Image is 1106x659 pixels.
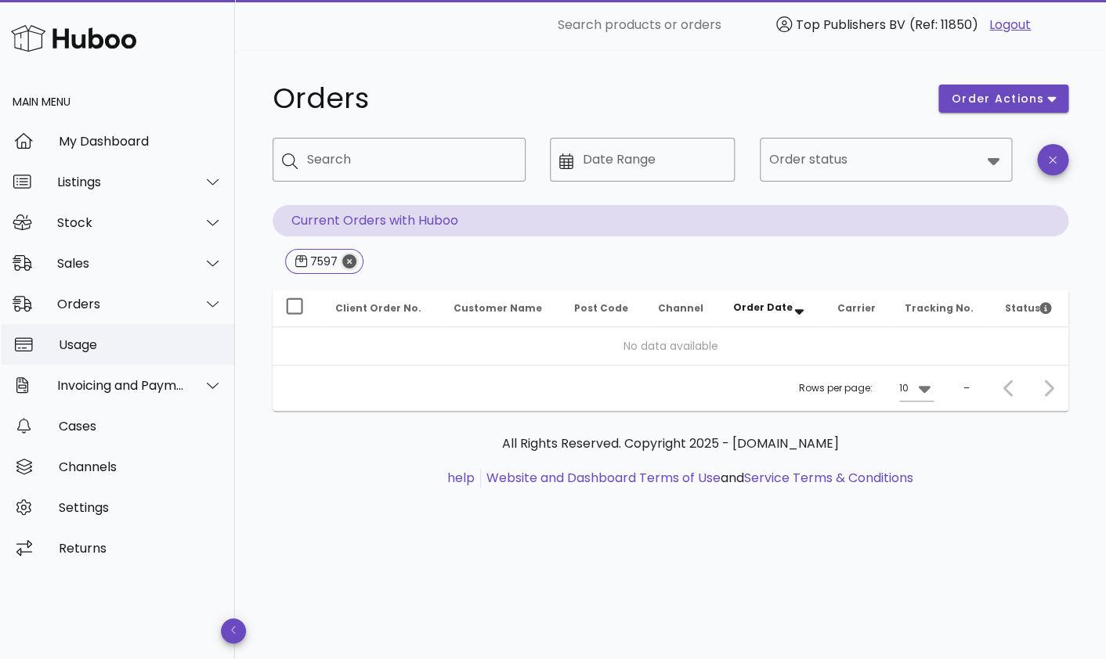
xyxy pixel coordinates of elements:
a: Website and Dashboard Terms of Use [486,469,721,487]
th: Client Order No. [323,290,441,327]
span: Post Code [574,301,628,315]
div: Order status [760,138,1013,182]
div: Settings [59,500,222,515]
span: Tracking No. [905,301,974,315]
button: Close [342,254,356,268]
div: Orders [57,297,185,311]
a: Logout [989,16,1031,34]
img: Huboo Logo [11,21,136,55]
h1: Orders [273,85,920,113]
div: – [963,381,970,395]
p: All Rights Reserved. Copyright 2025 - [DOMAIN_NAME] [285,434,1056,453]
div: Channels [59,459,222,474]
li: and [481,469,913,488]
span: order actions [951,91,1045,107]
div: 10 [899,381,909,395]
div: Usage [59,337,222,352]
div: Cases [59,419,222,434]
td: No data available [273,327,1068,365]
th: Post Code [562,290,645,327]
a: Service Terms & Conditions [744,469,913,487]
th: Tracking No. [892,290,992,327]
div: Rows per page: [799,366,934,411]
div: Listings [57,175,185,189]
th: Order Date: Sorted descending. Activate to remove sorting. [720,290,825,327]
th: Status [992,290,1068,327]
th: Customer Name [441,290,562,327]
div: Stock [57,215,185,230]
span: Client Order No. [335,301,421,315]
th: Channel [645,290,721,327]
div: My Dashboard [59,134,222,149]
th: Carrier [825,290,892,327]
span: (Ref: 11850) [909,16,978,34]
span: Customer Name [454,301,542,315]
span: Order Date [732,301,792,314]
p: Current Orders with Huboo [273,205,1068,236]
span: Carrier [837,301,876,315]
span: Top Publishers BV [796,16,905,34]
span: Status [1004,301,1051,315]
span: Channel [658,301,703,315]
div: 7597 [307,254,338,269]
div: 10Rows per page: [899,376,934,401]
a: help [447,469,475,487]
div: Sales [57,256,185,271]
div: Invoicing and Payments [57,378,185,393]
div: Returns [59,541,222,556]
button: order actions [938,85,1068,113]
